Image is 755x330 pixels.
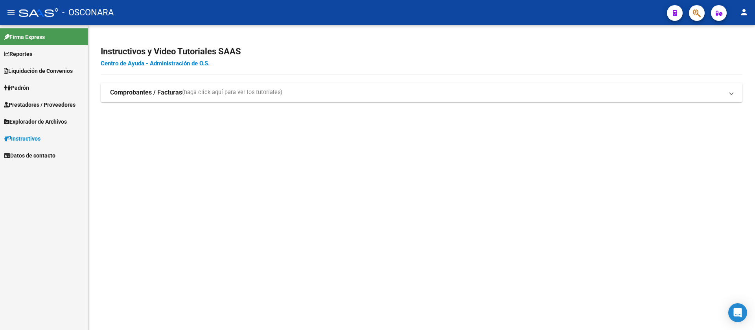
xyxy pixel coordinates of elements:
span: Prestadores / Proveedores [4,100,75,109]
span: Reportes [4,50,32,58]
h2: Instructivos y Video Tutoriales SAAS [101,44,742,59]
mat-icon: person [739,7,749,17]
span: Liquidación de Convenios [4,67,73,75]
span: Explorador de Archivos [4,117,67,126]
div: Open Intercom Messenger [728,303,747,322]
span: - OSCONARA [62,4,114,21]
span: Padrón [4,83,29,92]
strong: Comprobantes / Facturas [110,88,182,97]
a: Centro de Ayuda - Administración de O.S. [101,60,210,67]
span: Instructivos [4,134,41,143]
mat-expansion-panel-header: Comprobantes / Facturas(haga click aquí para ver los tutoriales) [101,83,742,102]
span: Firma Express [4,33,45,41]
span: (haga click aquí para ver los tutoriales) [182,88,282,97]
span: Datos de contacto [4,151,55,160]
mat-icon: menu [6,7,16,17]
